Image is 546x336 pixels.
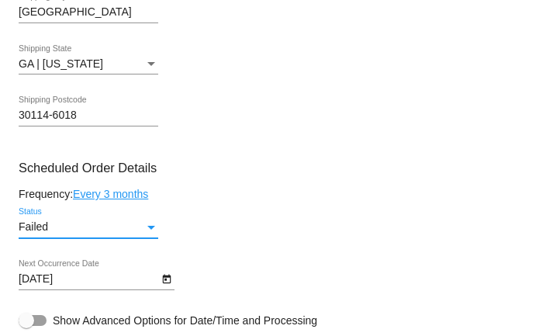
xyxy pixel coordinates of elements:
input: Next Occurrence Date [19,273,158,286]
mat-select: Shipping State [19,58,158,71]
div: Frequency: [19,188,527,200]
span: Failed [19,220,48,233]
input: Shipping City [19,6,158,19]
mat-select: Status [19,221,158,234]
h3: Scheduled Order Details [19,161,527,175]
input: Shipping Postcode [19,109,158,122]
button: Open calendar [158,270,175,286]
a: Every 3 months [73,188,148,200]
span: Show Advanced Options for Date/Time and Processing [53,313,317,328]
span: GA | [US_STATE] [19,57,103,70]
